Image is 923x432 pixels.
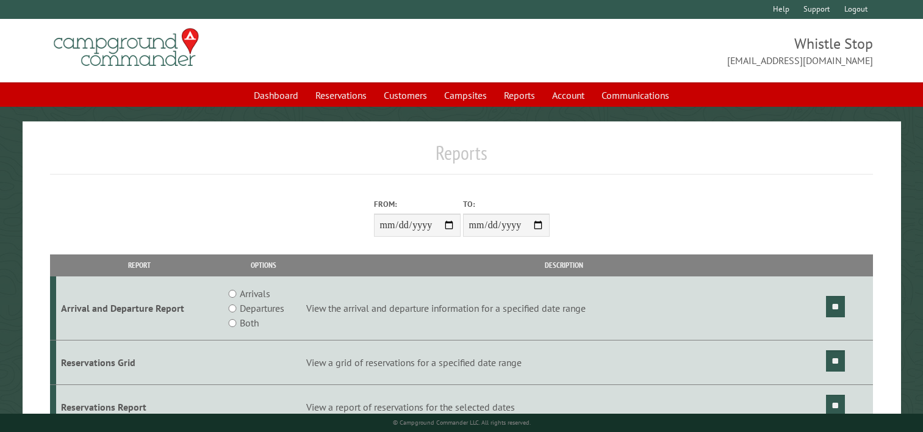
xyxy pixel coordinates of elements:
[437,84,494,107] a: Campsites
[374,198,461,210] label: From:
[56,276,223,340] td: Arrival and Departure Report
[497,84,542,107] a: Reports
[594,84,677,107] a: Communications
[304,254,824,276] th: Description
[393,419,531,427] small: © Campground Commander LLC. All rights reserved.
[246,84,306,107] a: Dashboard
[462,34,874,68] span: Whistle Stop [EMAIL_ADDRESS][DOMAIN_NAME]
[56,340,223,385] td: Reservations Grid
[308,84,374,107] a: Reservations
[56,384,223,429] td: Reservations Report
[240,315,259,330] label: Both
[240,286,270,301] label: Arrivals
[304,340,824,385] td: View a grid of reservations for a specified date range
[50,141,873,175] h1: Reports
[240,301,284,315] label: Departures
[376,84,434,107] a: Customers
[223,254,304,276] th: Options
[56,254,223,276] th: Report
[304,276,824,340] td: View the arrival and departure information for a specified date range
[545,84,592,107] a: Account
[304,384,824,429] td: View a report of reservations for the selected dates
[463,198,550,210] label: To:
[50,24,203,71] img: Campground Commander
